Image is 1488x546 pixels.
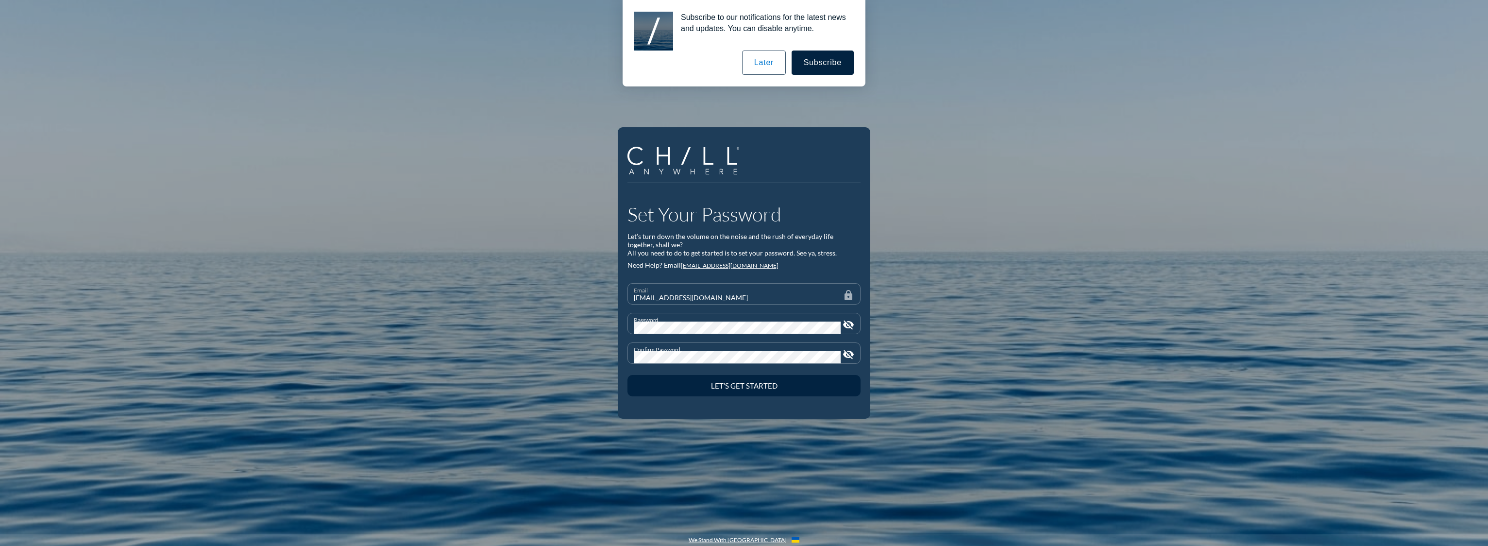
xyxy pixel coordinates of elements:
[627,375,861,396] button: Let’s Get Started
[644,381,844,390] div: Let’s Get Started
[627,233,861,257] div: Let’s turn down the volume on the noise and the rush of everyday life together, shall we? All you...
[681,262,778,269] a: [EMAIL_ADDRESS][DOMAIN_NAME]
[792,537,799,543] img: Flag_of_Ukraine.1aeecd60.svg
[634,322,841,334] input: Password
[742,51,786,75] button: Later
[627,147,746,176] a: Company Logo
[627,261,681,269] span: Need Help? Email
[843,319,854,331] i: visibility_off
[792,51,854,75] button: Subscribe
[843,349,854,360] i: visibility_off
[634,12,673,51] img: notification icon
[689,537,787,544] a: We Stand With [GEOGRAPHIC_DATA]
[627,147,739,174] img: Company Logo
[627,203,861,226] h1: Set Your Password
[673,12,854,34] div: Subscribe to our notifications for the latest news and updates. You can disable anytime.
[634,351,841,363] input: Confirm Password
